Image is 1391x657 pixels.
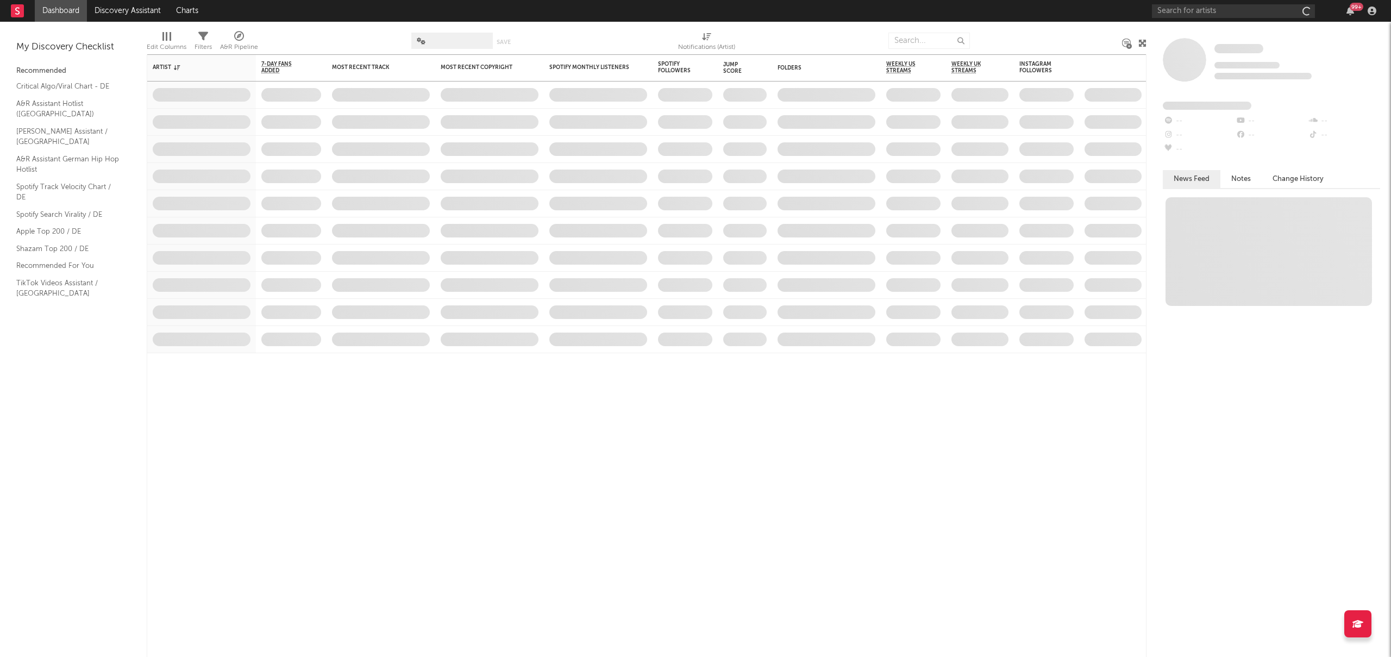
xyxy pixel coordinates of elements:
[441,64,522,71] div: Most Recent Copyright
[261,61,305,74] span: 7-Day Fans Added
[16,277,120,299] a: TikTok Videos Assistant / [GEOGRAPHIC_DATA]
[1152,4,1315,18] input: Search for artists
[147,41,186,54] div: Edit Columns
[1214,43,1263,54] a: Some Artist
[678,41,735,54] div: Notifications (Artist)
[1235,114,1307,128] div: --
[1350,3,1363,11] div: 99 +
[1262,170,1334,188] button: Change History
[1220,170,1262,188] button: Notes
[16,65,130,78] div: Recommended
[16,243,120,255] a: Shazam Top 200 / DE
[886,61,924,74] span: Weekly US Streams
[195,27,212,59] div: Filters
[1163,170,1220,188] button: News Feed
[220,27,258,59] div: A&R Pipeline
[678,27,735,59] div: Notifications (Artist)
[549,64,631,71] div: Spotify Monthly Listeners
[195,41,212,54] div: Filters
[951,61,992,74] span: Weekly UK Streams
[16,181,120,203] a: Spotify Track Velocity Chart / DE
[1163,128,1235,142] div: --
[16,80,120,92] a: Critical Algo/Viral Chart - DE
[16,153,120,176] a: A&R Assistant German Hip Hop Hotlist
[778,65,859,71] div: Folders
[220,41,258,54] div: A&R Pipeline
[153,64,234,71] div: Artist
[1214,62,1280,68] span: Tracking Since: [DATE]
[723,61,750,74] div: Jump Score
[888,33,970,49] input: Search...
[1214,44,1263,53] span: Some Artist
[1308,128,1380,142] div: --
[1163,142,1235,157] div: --
[16,126,120,148] a: [PERSON_NAME] Assistant / [GEOGRAPHIC_DATA]
[658,61,696,74] div: Spotify Followers
[1346,7,1354,15] button: 99+
[332,64,413,71] div: Most Recent Track
[1019,61,1057,74] div: Instagram Followers
[497,39,511,45] button: Save
[16,98,120,120] a: A&R Assistant Hotlist ([GEOGRAPHIC_DATA])
[16,209,120,221] a: Spotify Search Virality / DE
[1214,73,1312,79] span: 0 fans last week
[1308,114,1380,128] div: --
[1235,128,1307,142] div: --
[16,226,120,237] a: Apple Top 200 / DE
[1163,114,1235,128] div: --
[16,41,130,54] div: My Discovery Checklist
[147,27,186,59] div: Edit Columns
[1163,102,1251,110] span: Fans Added by Platform
[16,260,120,272] a: Recommended For You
